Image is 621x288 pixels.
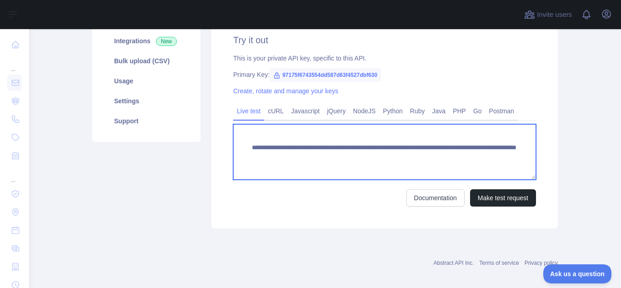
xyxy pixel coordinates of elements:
[522,7,574,22] button: Invite users
[349,104,379,118] a: NodeJS
[429,104,450,118] a: Java
[449,104,470,118] a: PHP
[7,55,22,73] div: ...
[233,87,338,95] a: Create, rotate and manage your keys
[103,51,190,71] a: Bulk upload (CSV)
[479,260,519,266] a: Terms of service
[264,104,287,118] a: cURL
[379,104,406,118] a: Python
[103,31,190,51] a: Integrations New
[233,34,536,46] h2: Try it out
[270,68,381,82] span: 97175f6743554dd587d63f4527dbf630
[103,91,190,111] a: Settings
[543,264,612,283] iframe: Toggle Customer Support
[156,37,177,46] span: New
[486,104,518,118] a: Postman
[287,104,323,118] a: Javascript
[103,111,190,131] a: Support
[537,10,572,20] span: Invite users
[7,166,22,184] div: ...
[233,70,536,79] div: Primary Key:
[406,189,465,207] a: Documentation
[233,104,264,118] a: Live test
[434,260,474,266] a: Abstract API Inc.
[406,104,429,118] a: Ruby
[233,54,536,63] div: This is your private API key, specific to this API.
[103,71,190,91] a: Usage
[525,260,558,266] a: Privacy policy
[470,104,486,118] a: Go
[323,104,349,118] a: jQuery
[470,189,536,207] button: Make test request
